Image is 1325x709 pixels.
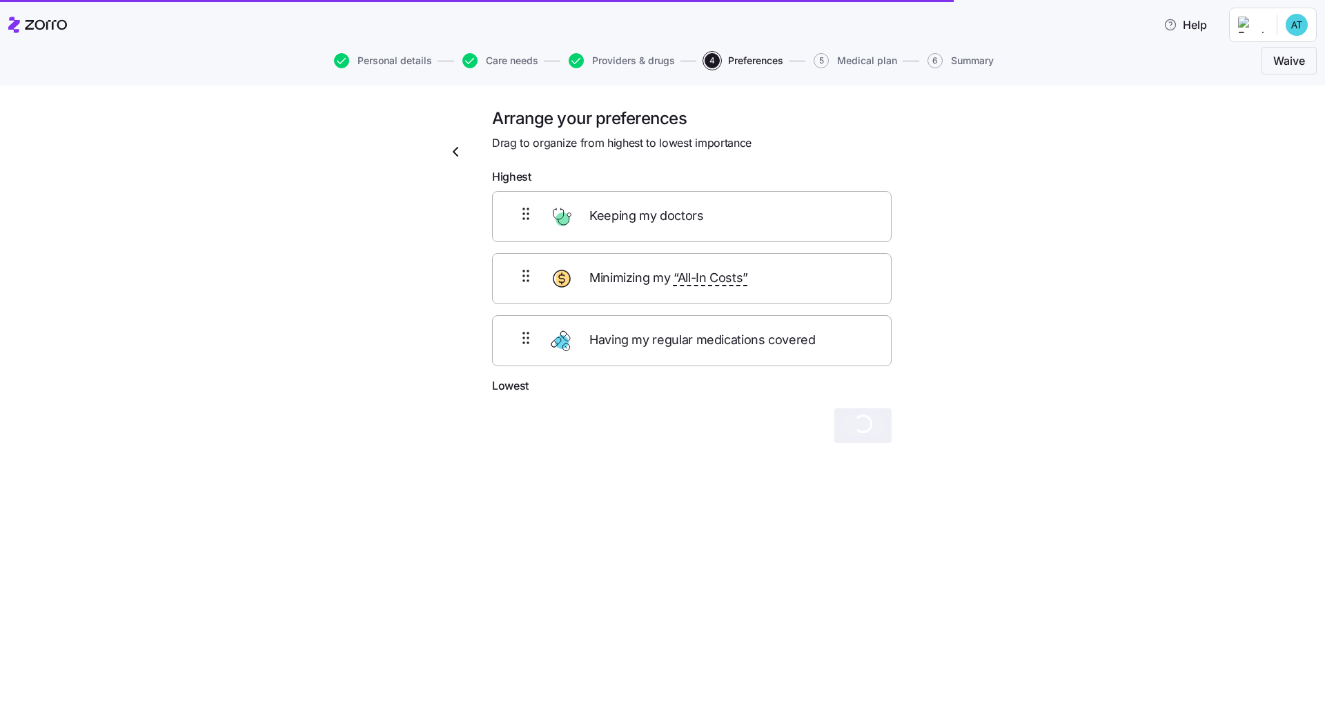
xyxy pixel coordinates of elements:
span: Keeping my doctors [589,206,707,226]
img: Employer logo [1238,17,1266,33]
span: Lowest [492,377,529,395]
div: Having my regular medications covered [492,315,892,366]
button: 6Summary [927,53,994,68]
span: Care needs [486,56,538,66]
button: 5Medical plan [814,53,897,68]
span: Having my regular medications covered [589,330,818,350]
span: Drag to organize from highest to lowest importance [492,134,752,152]
img: 119da9b09e10e96eb69a6652d8b44c65 [1286,14,1308,36]
span: Summary [951,56,994,66]
button: 4Preferences [705,53,783,68]
div: Keeping my doctors [492,191,892,242]
a: Care needs [460,53,538,68]
div: Minimizing my “All-In Costs” [492,253,892,304]
span: 4 [705,53,720,68]
button: Care needs [462,53,538,68]
button: Waive [1262,47,1317,74]
span: Personal details [357,56,432,66]
a: Personal details [331,53,432,68]
span: “All-In Costs” [674,268,748,288]
span: Providers & drugs [592,56,675,66]
span: 5 [814,53,829,68]
span: 6 [927,53,943,68]
span: Help [1164,17,1207,33]
h1: Arrange your preferences [492,108,892,129]
button: Personal details [334,53,432,68]
button: Help [1152,11,1218,39]
a: Providers & drugs [566,53,675,68]
span: Minimizing my [589,268,748,288]
button: Providers & drugs [569,53,675,68]
span: Preferences [728,56,783,66]
a: 4Preferences [702,53,783,68]
span: Waive [1273,52,1305,69]
span: Highest [492,168,531,186]
span: Medical plan [837,56,897,66]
